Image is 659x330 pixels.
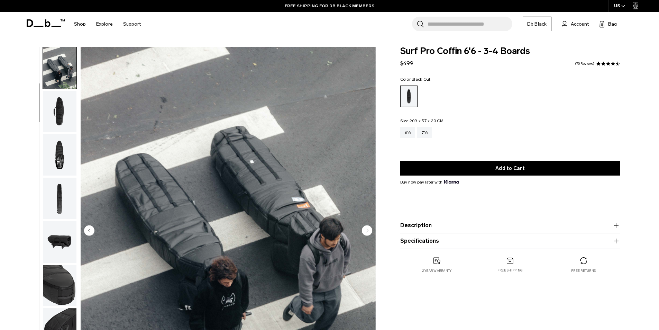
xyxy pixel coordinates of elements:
[400,179,459,185] span: Buy now pay later with
[43,47,77,89] button: Surf Pro Coffin 6'6 - 3-4 Boards
[400,47,620,56] span: Surf Pro Coffin 6'6 - 3-4 Boards
[400,127,415,138] a: 6’6
[74,12,86,36] a: Shop
[571,20,589,28] span: Account
[575,62,594,65] a: 70 reviews
[417,127,432,138] a: 7'6
[84,225,94,237] button: Previous slide
[523,17,551,31] a: Db Black
[444,180,459,184] img: {"height" => 20, "alt" => "Klarna"}
[400,60,413,66] span: $499
[400,119,443,123] legend: Size:
[43,265,77,307] button: Surf Pro Coffin 6'6 - 3-4 Boards
[400,77,431,81] legend: Color:
[410,118,443,123] span: 209 x 57 x 20 CM
[43,47,76,89] img: Surf Pro Coffin 6'6 - 3-4 Boards
[43,91,76,132] img: Surf Pro Coffin 6'6 - 3-4 Boards
[43,134,76,176] img: Surf Pro Coffin 6'6 - 3-4 Boards
[571,268,596,273] p: Free returns
[422,268,452,273] p: 2 year warranty
[123,12,141,36] a: Support
[43,90,77,133] button: Surf Pro Coffin 6'6 - 3-4 Boards
[43,134,77,176] button: Surf Pro Coffin 6'6 - 3-4 Boards
[599,20,617,28] button: Bag
[69,12,146,36] nav: Main Navigation
[43,221,77,263] button: Surf Pro Coffin 6'6 - 3-4 Boards
[43,265,76,306] img: Surf Pro Coffin 6'6 - 3-4 Boards
[43,178,76,219] img: Surf Pro Coffin 6'6 - 3-4 Boards
[285,3,374,9] a: FREE SHIPPING FOR DB BLACK MEMBERS
[400,161,620,176] button: Add to Cart
[562,20,589,28] a: Account
[400,237,620,245] button: Specifications
[400,221,620,230] button: Description
[43,177,77,220] button: Surf Pro Coffin 6'6 - 3-4 Boards
[608,20,617,28] span: Bag
[43,221,76,263] img: Surf Pro Coffin 6'6 - 3-4 Boards
[362,225,372,237] button: Next slide
[412,77,430,82] span: Black Out
[400,86,418,107] a: Black Out
[497,268,523,273] p: Free shipping
[96,12,113,36] a: Explore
